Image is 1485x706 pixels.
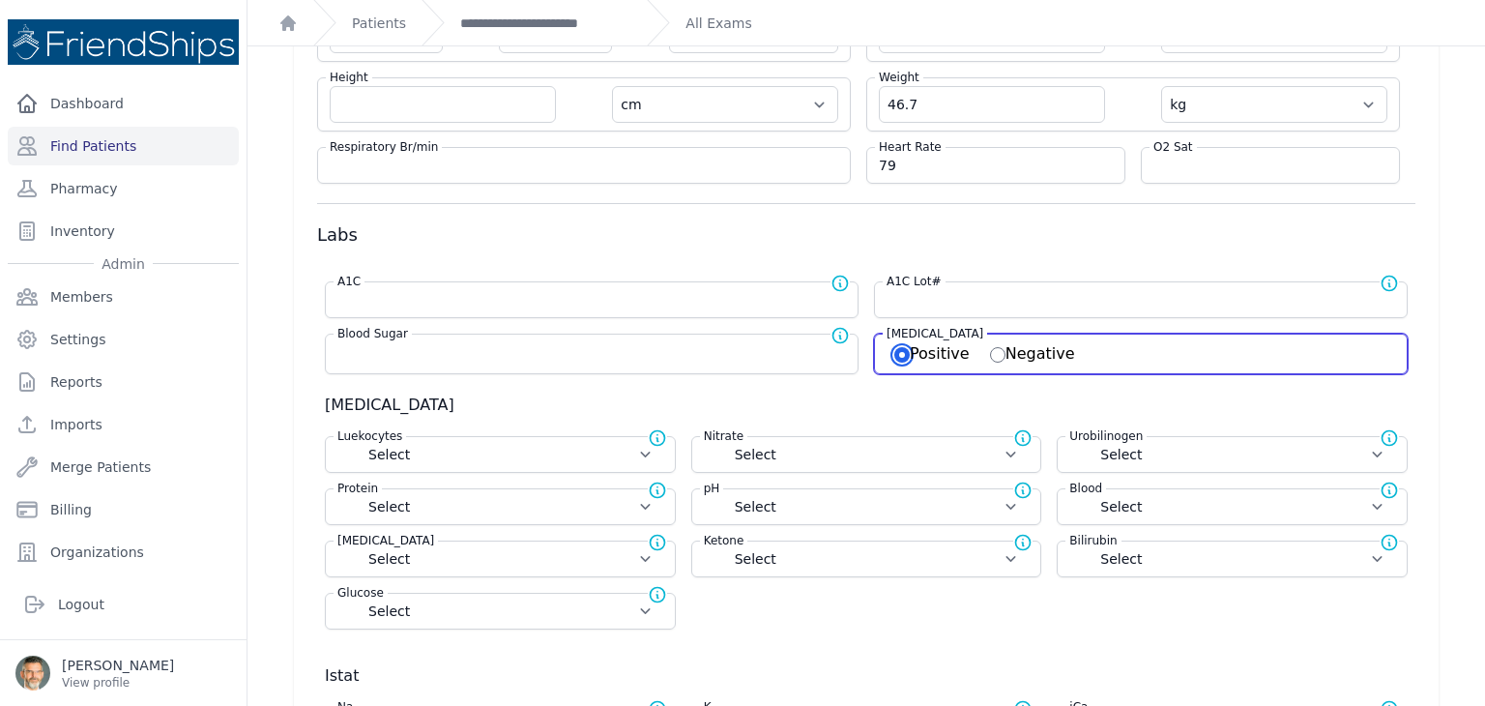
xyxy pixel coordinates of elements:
[334,428,406,448] label: Luekocytes
[8,448,239,486] a: Merge Patients
[1065,481,1106,500] label: Blood
[8,84,239,123] a: Dashboard
[334,326,412,345] label: Blood Sugar
[8,278,239,316] a: Members
[8,405,239,444] a: Imports
[8,127,239,165] a: Find Patients
[8,169,239,208] a: Pharmacy
[8,19,239,65] img: Medical Missions EMR
[875,70,923,85] label: Weight
[883,326,987,341] label: [MEDICAL_DATA]
[94,254,153,274] span: Admin
[875,139,946,155] label: Heart Rate
[8,363,239,401] a: Reports
[990,347,1005,363] input: Negative
[15,656,231,691] a: [PERSON_NAME] View profile
[990,344,1075,363] label: Negative
[352,14,406,33] a: Patients
[685,14,751,33] a: All Exams
[1065,428,1147,444] label: Urobilinogen
[62,675,174,691] p: View profile
[317,224,358,245] span: Labs
[8,212,239,250] a: Inventory
[326,139,442,155] label: Respiratory Br/min
[334,274,364,293] label: A1C
[700,428,747,448] label: Nitrate
[8,490,239,529] a: Billing
[325,664,1415,688] h3: Istat
[894,347,910,363] input: Positive
[62,656,174,675] p: [PERSON_NAME]
[8,533,239,572] a: Organizations
[334,533,438,552] label: [MEDICAL_DATA]
[326,70,372,85] label: Height
[1150,139,1197,155] label: O2 Sat
[325,394,1415,417] h3: [MEDICAL_DATA]
[883,274,946,293] label: A1C Lot#
[334,585,388,604] label: Glucose
[700,481,724,500] label: pH
[700,533,748,552] label: Ketone
[8,320,239,359] a: Settings
[334,481,382,500] label: Protein
[894,344,970,363] label: Positive
[1065,533,1121,552] label: Bilirubin
[15,585,231,624] a: Logout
